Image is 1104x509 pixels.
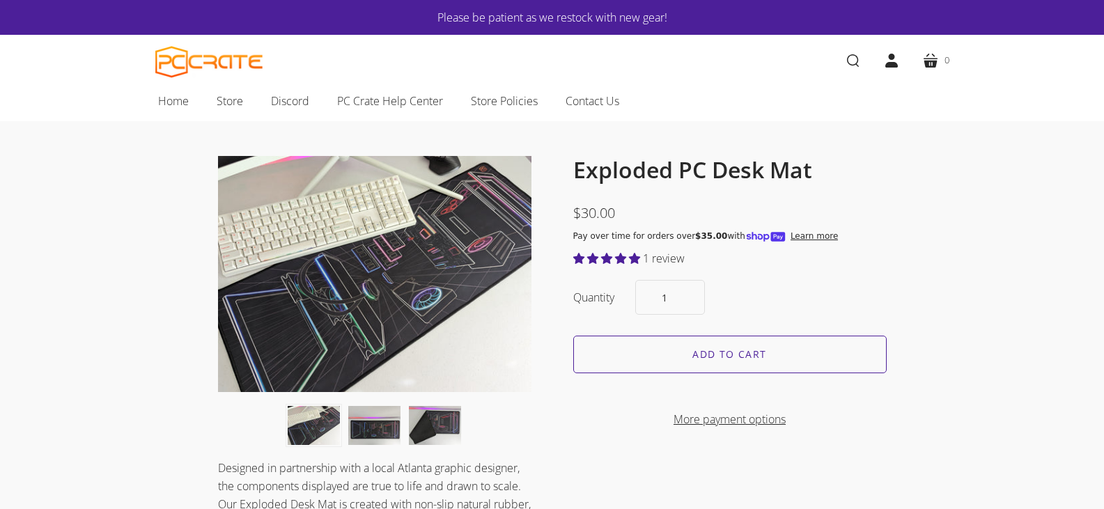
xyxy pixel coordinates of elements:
a: Home [144,86,203,116]
span: 0 [944,53,949,68]
span: Home [158,92,189,110]
span: Contact Us [566,92,619,110]
button: Desk mat with exploded PC art thumbnail [348,406,401,445]
span: 5.00 stars [573,251,643,266]
input: Add to cart [573,336,887,373]
a: 0 [911,41,961,80]
nav: Main navigation [134,86,970,121]
label: Quantity [573,288,614,306]
a: Please be patient as we restock with new gear! [197,8,908,26]
span: Store Policies [471,92,538,110]
a: Discord [257,86,323,116]
button: Image of folded desk mat thumbnail [409,406,461,445]
span: Store [217,92,243,110]
a: Store Policies [457,86,552,116]
span: PC Crate Help Center [337,92,443,110]
a: PC Crate Help Center [323,86,457,116]
a: PC CRATE [155,46,263,78]
button: Desk mat on desk with keyboard, monitor, and mouse. thumbnail [288,406,340,445]
a: Store [203,86,257,116]
img: Desk mat on desk with keyboard, monitor, and mouse. [218,156,531,392]
h1: Exploded PC Desk Mat [573,156,887,184]
span: 1 review [643,251,685,266]
span: $30.00 [573,203,615,222]
span: Discord [271,92,309,110]
a: More payment options [573,410,887,428]
a: Contact Us [552,86,633,116]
